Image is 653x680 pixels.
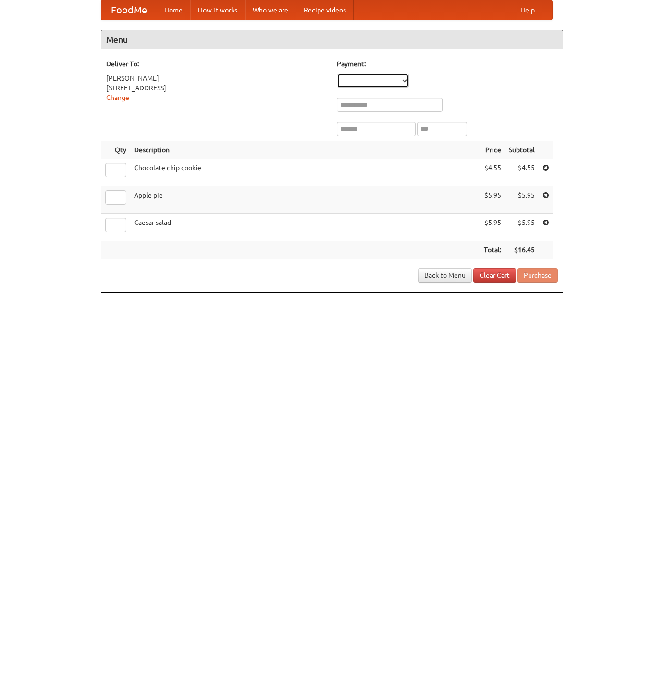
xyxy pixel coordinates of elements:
td: Apple pie [130,186,480,214]
a: Who we are [245,0,296,20]
div: [STREET_ADDRESS] [106,83,327,93]
td: $4.55 [480,159,505,186]
h5: Payment: [337,59,558,69]
th: $16.45 [505,241,539,259]
a: Clear Cart [473,268,516,283]
h4: Menu [101,30,563,49]
th: Subtotal [505,141,539,159]
h5: Deliver To: [106,59,327,69]
a: Recipe videos [296,0,354,20]
a: Change [106,94,129,101]
td: Chocolate chip cookie [130,159,480,186]
th: Total: [480,241,505,259]
td: $4.55 [505,159,539,186]
th: Qty [101,141,130,159]
th: Price [480,141,505,159]
th: Description [130,141,480,159]
td: $5.95 [505,186,539,214]
a: Back to Menu [418,268,472,283]
td: $5.95 [505,214,539,241]
a: Home [157,0,190,20]
a: FoodMe [101,0,157,20]
div: [PERSON_NAME] [106,74,327,83]
button: Purchase [517,268,558,283]
td: $5.95 [480,214,505,241]
td: $5.95 [480,186,505,214]
a: How it works [190,0,245,20]
td: Caesar salad [130,214,480,241]
a: Help [513,0,542,20]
